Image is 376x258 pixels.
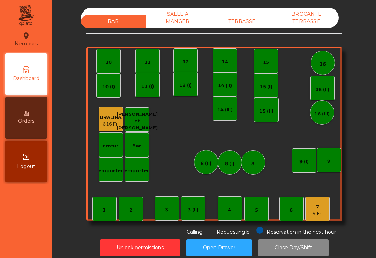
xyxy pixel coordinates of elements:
[267,229,336,235] span: Reservation in the next hour
[186,239,252,256] button: Open Drawer
[313,204,322,211] div: 7
[13,75,39,82] span: Dashboard
[132,143,141,150] div: Bar
[315,86,329,93] div: 16 (II)
[100,239,180,256] button: Unlock permissions
[18,117,34,125] span: Orders
[103,207,106,214] div: 1
[258,239,329,256] button: Close Day/Shift
[129,207,132,214] div: 2
[179,82,192,89] div: 12 (I)
[15,31,38,48] div: Nemours
[144,59,151,66] div: 11
[299,158,309,165] div: 9 (I)
[124,167,149,174] div: emporter
[255,207,258,214] div: 5
[105,59,112,66] div: 10
[141,83,154,90] div: 11 (I)
[165,206,168,213] div: 3
[17,3,34,28] img: qpiato
[117,111,158,131] div: [PERSON_NAME] et [PERSON_NAME]
[290,207,293,214] div: 6
[260,83,272,90] div: 15 (I)
[182,59,189,66] div: 12
[188,206,198,213] div: 3 (II)
[17,163,35,170] span: Logout
[313,210,322,217] div: 9 Fr.
[228,206,231,213] div: 4
[217,106,233,113] div: 14 (III)
[263,59,269,66] div: 15
[187,229,203,235] span: Calling
[320,61,326,68] div: 16
[222,59,228,66] div: 14
[81,15,146,28] div: BAR
[100,114,122,121] div: BRALINA
[327,158,330,165] div: 9
[102,83,115,90] div: 10 (I)
[201,160,211,167] div: 8 (II)
[98,167,123,174] div: emporter
[22,32,30,40] i: location_on
[22,153,30,161] i: exit_to_app
[259,108,273,115] div: 15 (II)
[217,229,253,235] span: Requesting bill
[225,160,234,167] div: 8 (I)
[314,111,330,117] div: 16 (III)
[100,121,122,128] div: 616 Fr.
[218,82,232,89] div: 14 (II)
[274,8,339,28] div: BROCANTE TERRASSE
[251,160,254,167] div: 8
[103,143,118,150] div: erreur
[210,15,274,28] div: TERRASSE
[146,8,210,28] div: SALLE A MANGER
